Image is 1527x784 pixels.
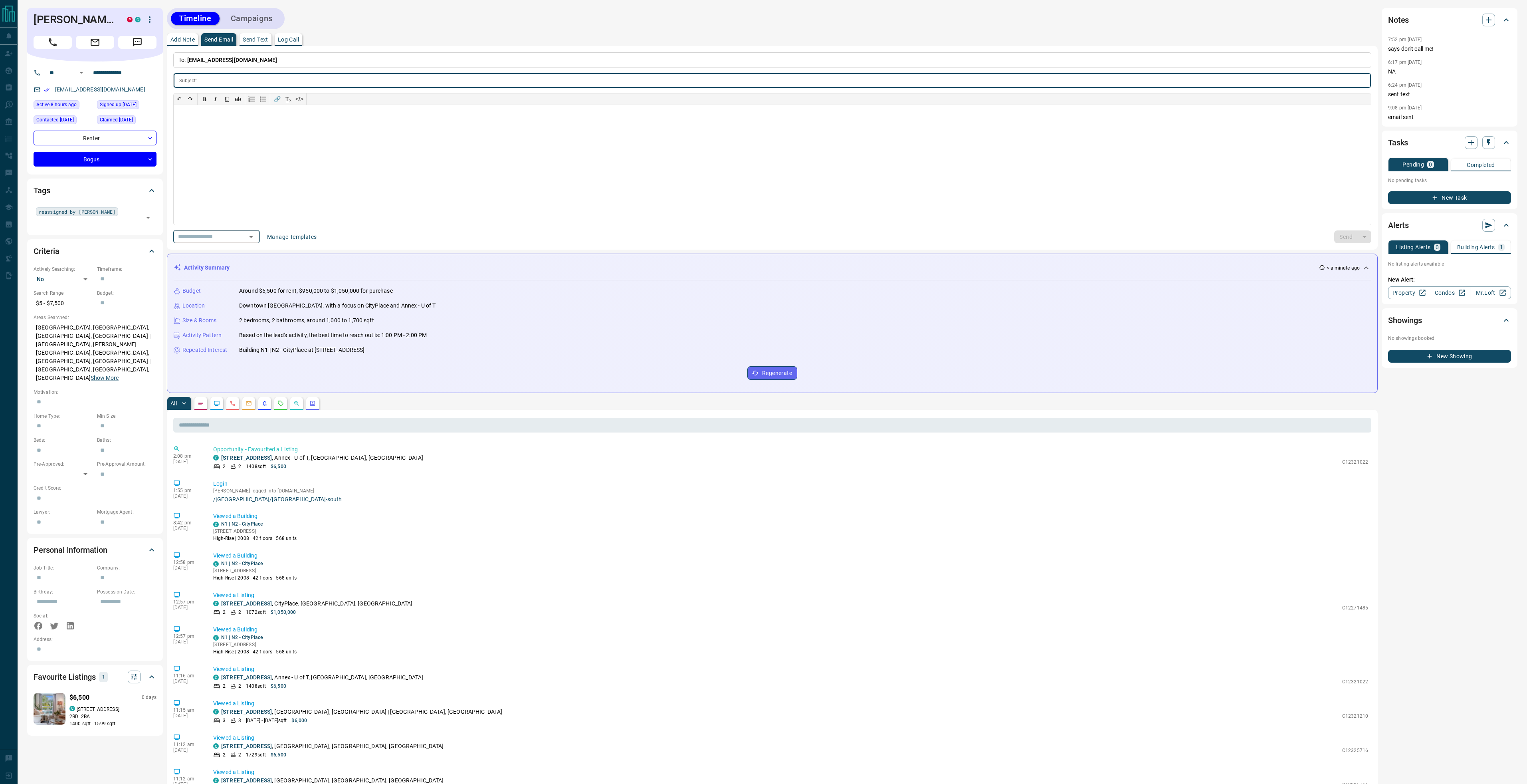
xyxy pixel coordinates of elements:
[34,290,93,297] p: Search Range:
[97,564,156,572] p: Company:
[182,316,217,325] p: Size & Rooms
[213,734,1368,742] p: Viewed a Listing
[34,100,93,111] div: Sun Aug 17 2025
[182,302,205,310] p: Location
[230,400,236,407] svg: Calls
[235,96,241,102] s: ab
[213,635,219,641] div: condos.ca
[1388,105,1422,111] p: 9:08 pm [DATE]
[1327,264,1360,272] p: < a minute ago
[246,717,287,724] p: [DATE] - [DATE] sqft
[69,713,156,720] p: 2 BD | 2 BA
[77,706,119,713] p: [STREET_ADDRESS]
[34,544,107,556] h2: Personal Information
[91,374,119,382] button: Show More
[97,413,156,420] p: Min Size:
[34,273,93,286] div: No
[77,68,86,77] button: Open
[213,574,297,582] p: High-Rise | 2008 | 42 floors | 568 units
[100,116,133,124] span: Claimed [DATE]
[36,116,74,124] span: Contacted [DATE]
[1500,244,1503,250] p: 1
[39,208,115,216] span: reassigned by [PERSON_NAME]
[246,463,266,470] p: 1408 sqft
[213,778,219,783] div: condos.ca
[291,717,307,724] p: $6,000
[28,693,71,725] img: Favourited listing
[173,633,201,639] p: 12:57 pm
[213,641,297,648] p: [STREET_ADDRESS]
[213,455,219,460] div: condos.ca
[34,152,156,167] div: Bogus
[1388,136,1408,149] h2: Tasks
[34,484,156,492] p: Credit Score:
[34,321,156,385] p: [GEOGRAPHIC_DATA], [GEOGRAPHIC_DATA], [GEOGRAPHIC_DATA], [GEOGRAPHIC_DATA] | [GEOGRAPHIC_DATA], [...
[238,463,241,470] p: 2
[221,454,423,462] p: , Annex - U of T, [GEOGRAPHIC_DATA], [GEOGRAPHIC_DATA]
[238,751,241,758] p: 2
[261,400,268,407] svg: Listing Alerts
[97,100,156,111] div: Fri Aug 09 2019
[34,184,50,197] h2: Tags
[1388,216,1511,235] div: Alerts
[246,400,252,407] svg: Emails
[1388,314,1422,327] h2: Showings
[1470,286,1511,299] a: Mr.Loft
[1388,37,1422,42] p: 7:52 pm [DATE]
[1388,311,1511,330] div: Showings
[239,346,364,354] p: Building N1 | N2 - CityPlace at [STREET_ADDRESS]
[34,389,156,396] p: Motivation:
[239,316,374,325] p: 2 bedrooms, 2 bathrooms, around 1,000 to 1,700 sqft
[283,93,294,105] button: T̲ₓ
[182,346,227,354] p: Repeated Interest
[221,600,272,607] a: [STREET_ADDRESS]
[34,266,93,273] p: Actively Searching:
[34,508,93,516] p: Lawyer:
[747,366,797,380] button: Regenerate
[173,673,201,679] p: 11:16 am
[118,36,156,49] span: Message
[76,36,114,49] span: Email
[246,751,266,758] p: 1729 sqft
[97,290,156,297] p: Budget:
[221,742,444,750] p: , [GEOGRAPHIC_DATA], [GEOGRAPHIC_DATA], [GEOGRAPHIC_DATA]
[1342,747,1368,754] p: C12325716
[69,706,75,711] div: condos.ca
[173,599,201,605] p: 12:57 pm
[101,673,105,681] p: 1
[1342,458,1368,466] p: C12321022
[213,699,1368,708] p: Viewed a Listing
[173,713,201,719] p: [DATE]
[34,691,156,727] a: Favourited listing$6,5000 dayscondos.ca[STREET_ADDRESS]2BD |2BA1400 sqft - 1599 sqft
[55,86,145,93] a: [EMAIL_ADDRESS][DOMAIN_NAME]
[34,413,93,420] p: Home Type:
[173,560,201,565] p: 12:58 pm
[34,131,156,145] div: Renter
[1388,286,1429,299] a: Property
[257,93,269,105] button: Bullet list
[97,460,156,468] p: Pre-Approval Amount:
[1429,162,1432,167] p: 0
[213,665,1368,673] p: Viewed a Listing
[213,625,1368,634] p: Viewed a Building
[97,588,156,595] p: Possession Date:
[97,266,156,273] p: Timeframe:
[34,13,115,26] h1: [PERSON_NAME]
[135,17,141,22] div: condos.ca
[173,52,1371,68] p: To:
[239,287,393,295] p: Around $6,500 for rent, $950,000 to $1,050,000 for purchase
[223,751,226,758] p: 2
[1388,82,1422,88] p: 6:24 pm [DATE]
[97,437,156,444] p: Baths:
[238,717,241,724] p: 3
[213,535,297,542] p: High-Rise | 2008 | 42 floors | 568 units
[174,260,1371,275] div: Activity Summary< a minute ago
[213,552,1368,560] p: Viewed a Building
[221,674,272,681] a: [STREET_ADDRESS]
[1388,350,1511,363] button: New Showing
[213,709,219,715] div: condos.ca
[238,609,241,616] p: 2
[1334,230,1371,243] div: split button
[97,115,156,127] div: Thu May 15 2025
[142,694,156,701] p: 0 days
